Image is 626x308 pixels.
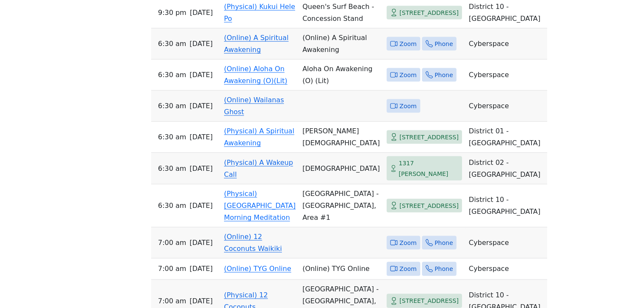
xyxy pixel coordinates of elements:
[399,70,416,81] span: Zoom
[399,201,459,211] span: [STREET_ADDRESS]
[158,100,186,112] span: 6:30 AM
[399,132,459,143] span: [STREET_ADDRESS]
[399,238,416,248] span: Zoom
[299,29,383,60] td: (Online) A Spiritual Awakening
[190,163,212,175] span: [DATE]
[158,69,186,81] span: 6:30 AM
[158,200,186,212] span: 6:30 AM
[158,38,186,50] span: 6:30 AM
[435,70,453,81] span: Phone
[224,3,295,23] a: (Physical) Kukui Hele Po
[299,259,383,280] td: (Online) TYG Online
[435,39,453,49] span: Phone
[399,158,459,179] span: 1317 [PERSON_NAME]
[465,60,547,91] td: Cyberspace
[224,65,287,85] a: (Online) Aloha On Awakening (O)(Lit)
[465,153,547,184] td: District 02 - [GEOGRAPHIC_DATA]
[465,184,547,227] td: District 10 - [GEOGRAPHIC_DATA]
[465,29,547,60] td: Cyberspace
[158,163,186,175] span: 6:30 AM
[224,190,296,222] a: (Physical) [GEOGRAPHIC_DATA] Morning Meditation
[399,39,416,49] span: Zoom
[190,69,212,81] span: [DATE]
[399,296,459,306] span: [STREET_ADDRESS]
[465,259,547,280] td: Cyberspace
[158,237,186,249] span: 7:00 AM
[158,131,186,143] span: 6:30 AM
[190,7,213,19] span: [DATE]
[224,127,294,147] a: (Physical) A Spiritual Awakening
[399,8,459,18] span: [STREET_ADDRESS]
[158,295,186,307] span: 7:00 AM
[399,101,416,112] span: Zoom
[190,100,212,112] span: [DATE]
[299,153,383,184] td: [DEMOGRAPHIC_DATA]
[190,263,212,275] span: [DATE]
[465,227,547,259] td: Cyberspace
[435,238,453,248] span: Phone
[158,263,186,275] span: 7:00 AM
[190,38,212,50] span: [DATE]
[465,91,547,122] td: Cyberspace
[299,184,383,227] td: [GEOGRAPHIC_DATA] - [GEOGRAPHIC_DATA], Area #1
[224,265,291,273] a: (Online) TYG Online
[190,295,212,307] span: [DATE]
[399,264,416,274] span: Zoom
[299,60,383,91] td: Aloha On Awakening (O) (Lit)
[224,96,284,116] a: (Online) Wailanas Ghost
[435,264,453,274] span: Phone
[224,34,289,54] a: (Online) A Spiritual Awakening
[299,122,383,153] td: [PERSON_NAME][DEMOGRAPHIC_DATA]
[158,7,187,19] span: 9:30 PM
[190,200,212,212] span: [DATE]
[465,122,547,153] td: District 01 - [GEOGRAPHIC_DATA]
[224,233,282,253] a: (Online) 12 Coconuts Waikiki
[190,237,212,249] span: [DATE]
[224,158,293,178] a: (Physical) A Wakeup Call
[190,131,212,143] span: [DATE]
